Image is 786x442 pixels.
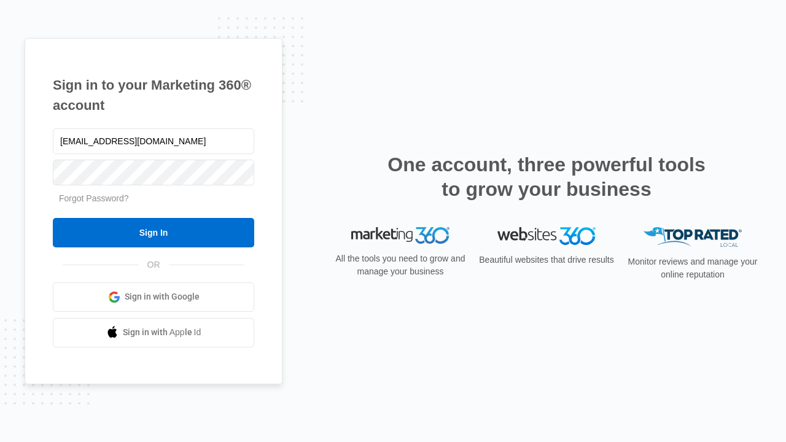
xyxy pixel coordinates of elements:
[123,326,201,339] span: Sign in with Apple Id
[125,290,200,303] span: Sign in with Google
[53,318,254,347] a: Sign in with Apple Id
[644,227,742,247] img: Top Rated Local
[624,255,761,281] p: Monitor reviews and manage your online reputation
[53,128,254,154] input: Email
[59,193,129,203] a: Forgot Password?
[478,254,615,266] p: Beautiful websites that drive results
[332,252,469,278] p: All the tools you need to grow and manage your business
[53,282,254,312] a: Sign in with Google
[53,75,254,115] h1: Sign in to your Marketing 360® account
[139,258,169,271] span: OR
[351,227,449,244] img: Marketing 360
[497,227,596,245] img: Websites 360
[53,218,254,247] input: Sign In
[384,152,709,201] h2: One account, three powerful tools to grow your business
